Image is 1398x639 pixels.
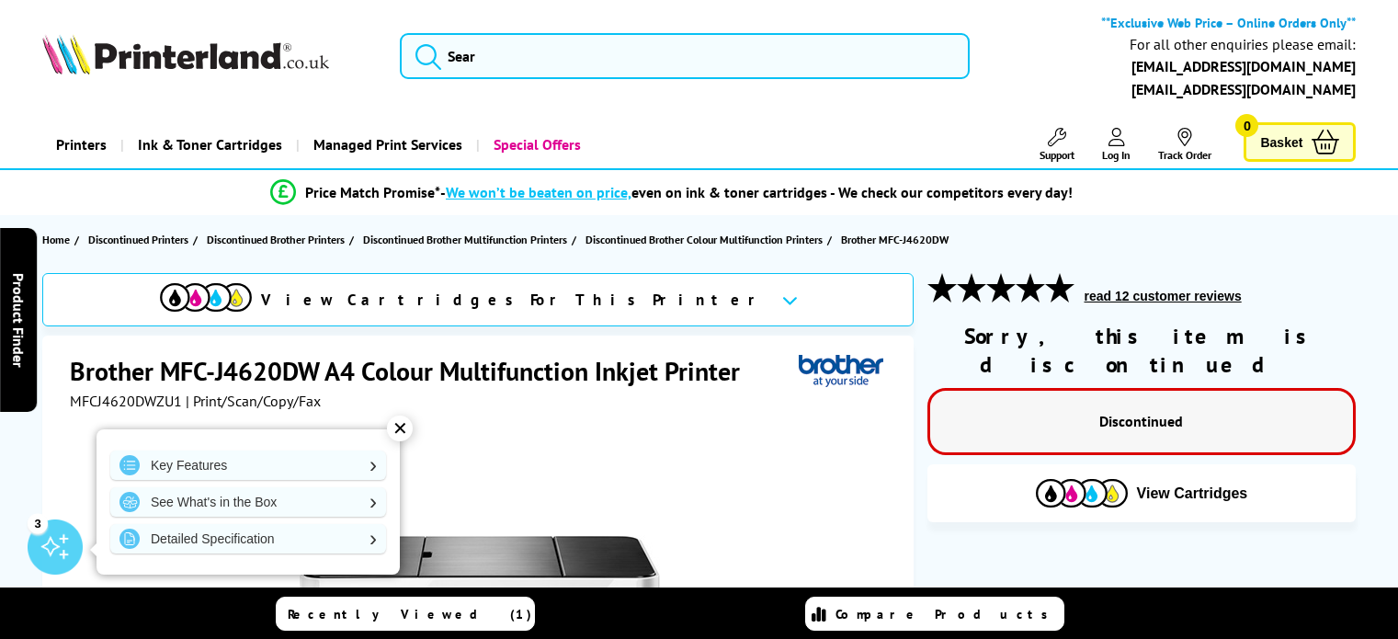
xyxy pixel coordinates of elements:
div: - even on ink & toner cartridges - We check our competitors every day! [440,183,1073,201]
span: Compare Products [835,606,1058,622]
a: Ink & Toner Cartridges [120,121,296,168]
span: Price Match Promise* [305,183,440,201]
a: Detailed Specification [110,524,386,553]
a: Recently Viewed (1) [276,597,535,631]
span: Log In [1102,148,1131,162]
span: Discontinued Brother Printers [207,230,345,249]
img: Brother [799,354,883,388]
button: read 12 customer reviews [1079,288,1247,304]
a: Log In [1102,128,1131,162]
h1: Brother MFC-J4620DW A4 Colour Multifunction Inkjet Printer [70,354,758,388]
span: Support [1040,148,1074,162]
a: Compare Products [805,597,1064,631]
input: Sear [400,33,970,79]
a: [EMAIL_ADDRESS][DOMAIN_NAME] [1131,57,1356,75]
a: Key Features [110,451,386,480]
span: View Cartridges For This Printer [261,290,767,310]
span: Discontinued Printers [88,230,188,249]
a: Discontinued Brother Printers [207,230,349,249]
li: modal_Promise [9,177,1334,209]
a: Discontinued Brother Multifunction Printers [363,230,572,249]
b: **Exclusive Web Price – Online Orders Only** [1101,14,1356,31]
a: Support [1040,128,1074,162]
a: Basket 0 [1244,122,1356,162]
span: Recently Viewed (1) [288,606,532,622]
span: | Print/Scan/Copy/Fax [186,392,321,410]
a: Discontinued Brother Colour Multifunction Printers [585,230,827,249]
span: Home [42,230,70,249]
div: Sorry, this item is discontinued [927,322,1357,379]
span: View Cartridges [1137,485,1248,502]
a: See What's in the Box [110,487,386,517]
a: Discontinued Printers [88,230,193,249]
a: Printerland Logo [42,34,377,78]
button: View Cartridges [941,478,1343,508]
a: Special Offers [476,121,595,168]
img: Printerland Logo [42,34,329,74]
span: Discontinued Brother Colour Multifunction Printers [585,230,823,249]
a: Track Order [1158,128,1211,162]
span: Brother MFC-J4620DW [841,230,949,249]
span: Product Finder [9,272,28,367]
div: ✕ [387,416,413,441]
a: Managed Print Services [296,121,476,168]
span: 0 [1235,114,1258,137]
p: Discontinued [949,409,1335,434]
span: Basket [1260,130,1302,154]
span: Discontinued Brother Multifunction Printers [363,230,567,249]
div: 3 [28,513,48,533]
a: Brother MFC-J4620DW [841,230,953,249]
div: For all other enquiries please email: [1130,36,1356,53]
a: [EMAIL_ADDRESS][DOMAIN_NAME] [1131,80,1356,98]
a: Home [42,230,74,249]
img: Cartridges [1036,479,1128,508]
a: Printers [42,121,120,168]
img: cmyk-icon.svg [160,283,252,312]
span: Ink & Toner Cartridges [138,121,282,168]
span: We won’t be beaten on price, [446,183,631,201]
span: MFCJ4620DWZU1 [70,392,182,410]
